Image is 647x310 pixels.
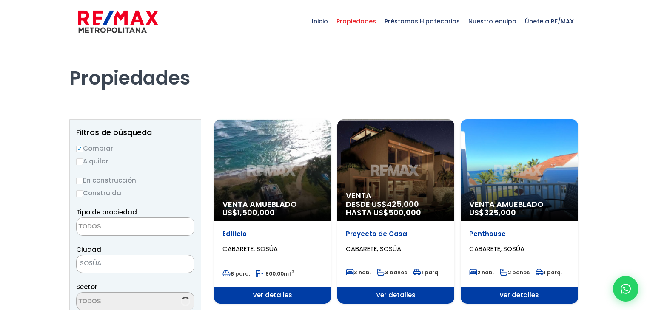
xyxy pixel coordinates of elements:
span: Inicio [308,8,332,34]
span: Únete a RE/MAX [521,8,578,34]
span: Ver detalles [337,287,454,304]
span: SOSÚA [77,257,173,269]
span: 1,500,000 [237,207,275,218]
span: Préstamos Hipotecarios [380,8,464,34]
span: Venta Amueblado [469,200,569,209]
span: CABARETE, SOSÚA [346,244,401,253]
h1: Propiedades [69,43,578,90]
span: 8 parq. [222,270,250,277]
label: Alquilar [76,156,194,166]
span: CABARETE, SOSÚA [222,244,278,253]
span: 1 parq. [536,269,562,276]
span: 425,000 [387,199,419,209]
span: 2 hab. [469,269,494,276]
span: CABARETE, SOSÚA [469,244,524,253]
input: Construida [76,190,83,197]
span: Propiedades [332,8,380,34]
span: 3 baños [377,269,407,276]
input: Comprar [76,146,83,152]
span: Ciudad [76,245,101,254]
p: Edificio [222,230,322,238]
span: mt [256,270,294,277]
span: 1 parq. [413,269,439,276]
label: Comprar [76,143,194,154]
sup: 2 [291,269,294,275]
a: Venta Amueblado US$325,000 Penthouse CABARETE, SOSÚA 2 hab. 2 baños 1 parq. Ver detalles [461,119,578,304]
span: 2 baños [500,269,530,276]
span: 325,000 [484,207,516,218]
label: En construcción [76,175,194,186]
span: 900.00 [265,270,284,277]
span: × [181,260,185,268]
a: Venta Amueblado US$1,500,000 Edificio CABARETE, SOSÚA 8 parq. 900.00mt2 Ver detalles [214,119,331,304]
span: Ver detalles [214,287,331,304]
img: remax-metropolitana-logo [78,9,158,34]
p: Penthouse [469,230,569,238]
span: Venta [346,192,446,200]
textarea: Search [77,218,159,236]
span: Tipo de propiedad [76,208,137,217]
label: Construida [76,188,194,198]
a: Venta DESDE US$425,000 HASTA US$500,000 Proyecto de Casa CABARETE, SOSÚA 3 hab. 3 baños 1 parq. V... [337,119,454,304]
span: Sector [76,282,97,291]
span: US$ [469,207,516,218]
span: Ver detalles [461,287,578,304]
span: Venta Amueblado [222,200,322,209]
button: Remove all items [173,257,185,271]
span: DESDE US$ [346,200,446,217]
span: HASTA US$ [346,209,446,217]
span: Nuestro equipo [464,8,521,34]
span: 500,000 [388,207,421,218]
span: SOSÚA [76,255,194,273]
span: 3 hab. [346,269,371,276]
input: En construcción [76,178,83,184]
h2: Filtros de búsqueda [76,128,194,137]
span: US$ [222,207,275,218]
p: Proyecto de Casa [346,230,446,238]
input: Alquilar [76,158,83,165]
